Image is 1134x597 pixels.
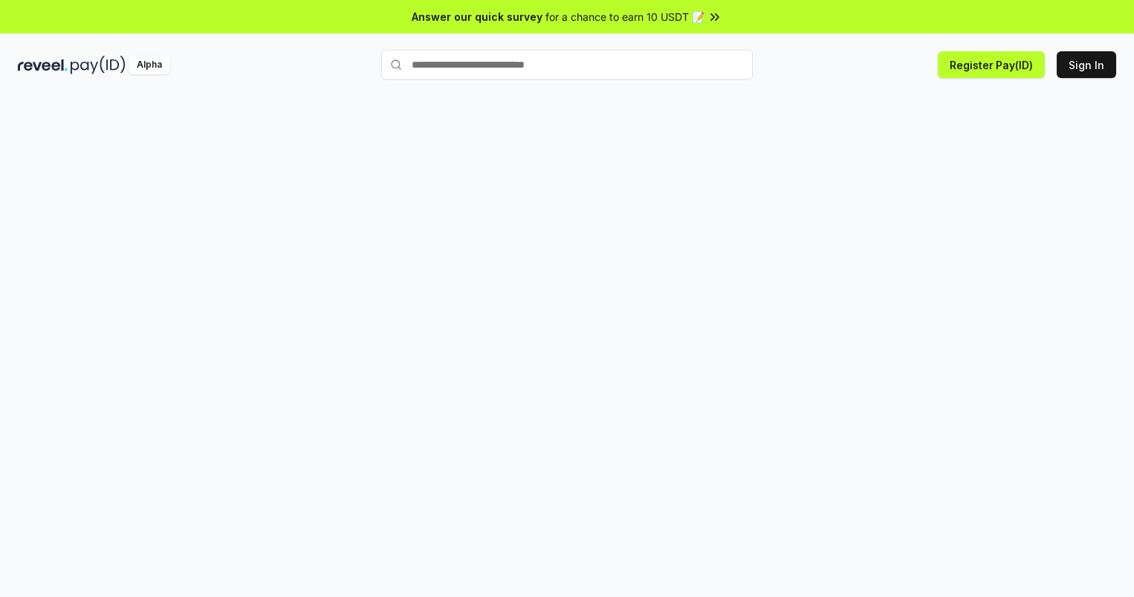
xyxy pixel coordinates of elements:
[71,56,126,74] img: pay_id
[1057,51,1116,78] button: Sign In
[129,56,170,74] div: Alpha
[545,9,704,25] span: for a chance to earn 10 USDT 📝
[18,56,68,74] img: reveel_dark
[938,51,1045,78] button: Register Pay(ID)
[412,9,542,25] span: Answer our quick survey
